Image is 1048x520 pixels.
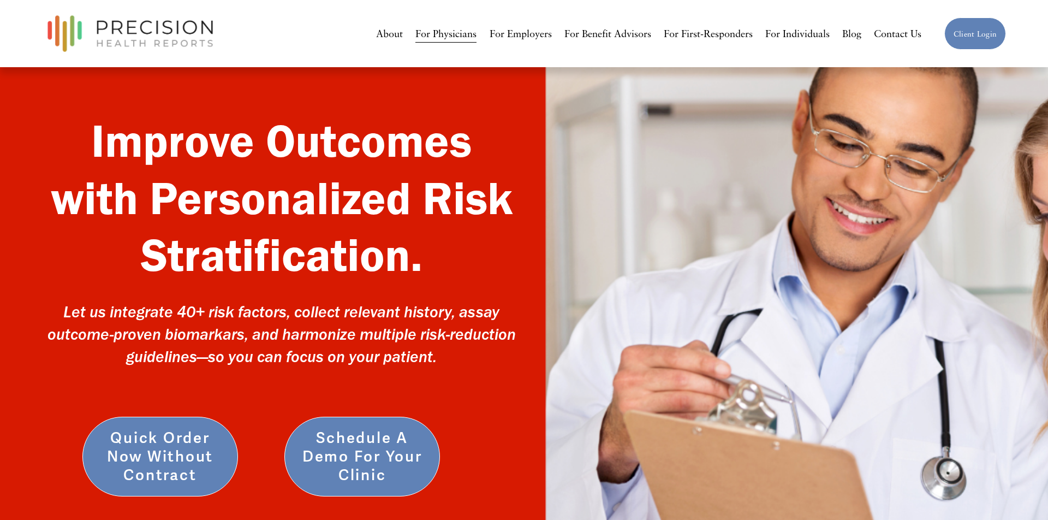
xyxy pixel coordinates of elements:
em: Let us integrate 40+ risk factors, collect relevant history, assay outcome-proven biomarkars, and... [47,302,520,366]
a: For Individuals [765,23,830,44]
a: For First-Responders [664,23,753,44]
a: For Benefit Advisors [564,23,651,44]
a: Client Login [944,17,1006,50]
a: Schedule a Demo for Your Clinic [284,417,440,497]
a: Quick Order Now without Contract [82,417,238,497]
a: Contact Us [874,23,921,44]
a: For Physicians [415,23,477,44]
a: About [376,23,403,44]
a: Blog [842,23,861,44]
img: Precision Health Reports [42,10,219,57]
strong: Improve Outcomes with Personalized Risk Stratification. [51,113,524,283]
a: For Employers [490,23,552,44]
